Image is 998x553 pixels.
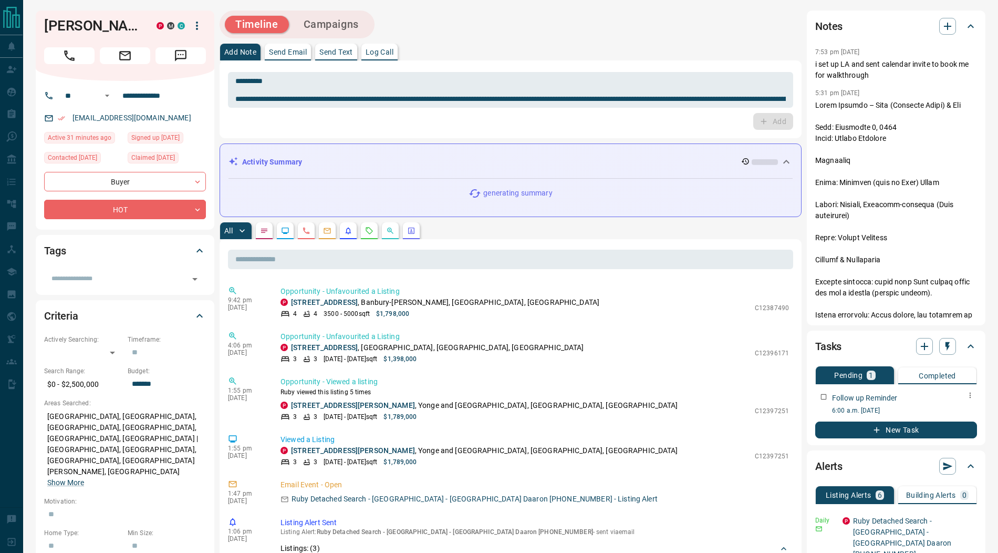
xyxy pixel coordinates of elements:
[44,308,78,324] h2: Criteria
[815,525,823,532] svg: Email
[314,354,317,364] p: 3
[58,115,65,122] svg: Email Verified
[280,528,789,536] p: Listing Alert : - sent via email
[832,406,977,415] p: 6:00 a.m. [DATE]
[131,132,180,143] span: Signed up [DATE]
[44,172,206,191] div: Buyer
[324,412,377,422] p: [DATE] - [DATE] sqft
[815,338,841,355] h2: Tasks
[44,376,122,393] p: $0 - $2,500,000
[128,366,206,376] p: Budget:
[228,528,265,535] p: 1:06 pm
[280,376,789,387] p: Opportunity - Viewed a listing
[228,342,265,349] p: 4:06 pm
[280,402,288,409] div: property.ca
[755,303,789,313] p: C12387490
[815,18,843,35] h2: Notes
[815,516,836,525] p: Daily
[44,132,122,147] div: Mon Sep 15 2025
[228,497,265,505] p: [DATE]
[48,132,111,143] span: Active 31 minutes ago
[878,491,882,499] p: 6
[155,47,206,64] span: Message
[280,434,789,445] p: Viewed a Listing
[44,497,206,506] p: Motivation:
[383,412,417,422] p: $1,789,000
[815,334,977,359] div: Tasks
[72,114,191,122] a: [EMAIL_ADDRESS][DOMAIN_NAME]
[826,491,871,499] p: Listing Alerts
[228,490,265,497] p: 1:47 pm
[131,152,175,163] span: Claimed [DATE]
[101,89,113,102] button: Open
[128,152,206,167] div: Tue Sep 02 2025
[269,48,307,56] p: Send Email
[128,132,206,147] div: Wed Dec 27 2017
[228,304,265,311] p: [DATE]
[383,354,417,364] p: $1,398,000
[44,17,141,34] h1: [PERSON_NAME]
[906,491,956,499] p: Building Alerts
[293,309,297,319] p: 4
[815,89,860,97] p: 5:31 pm [DATE]
[280,517,789,528] p: Listing Alert Sent
[292,494,658,505] p: Ruby Detached Search - [GEOGRAPHIC_DATA] - [GEOGRAPHIC_DATA] Daaron [PHONE_NUMBER] - Listing Alert
[755,452,789,461] p: C12397251
[291,401,415,409] a: [STREET_ADDRESS][PERSON_NAME]
[815,59,977,81] p: i set up LA and sent calendar invite to book me for walkthrough
[815,454,977,479] div: Alerts
[44,528,122,538] p: Home Type:
[291,343,358,352] a: [STREET_ADDRESS]
[44,303,206,329] div: Criteria
[44,238,206,263] div: Tags
[44,335,122,344] p: Actively Searching:
[291,342,584,353] p: , [GEOGRAPHIC_DATA], [GEOGRAPHIC_DATA], [GEOGRAPHIC_DATA]
[280,286,789,297] p: Opportunity - Unfavourited a Listing
[44,398,206,408] p: Areas Searched:
[843,517,850,525] div: property.ca
[100,47,150,64] span: Email
[919,372,956,380] p: Completed
[44,47,95,64] span: Call
[314,457,317,467] p: 3
[317,528,593,536] span: Ruby Detached Search - [GEOGRAPHIC_DATA] - [GEOGRAPHIC_DATA] Daaron [PHONE_NUMBER]
[319,48,353,56] p: Send Text
[302,227,310,235] svg: Calls
[755,349,789,358] p: C12396171
[314,309,317,319] p: 4
[324,354,377,364] p: [DATE] - [DATE] sqft
[314,412,317,422] p: 3
[44,408,206,491] p: [GEOGRAPHIC_DATA], [GEOGRAPHIC_DATA], [GEOGRAPHIC_DATA], [GEOGRAPHIC_DATA], [GEOGRAPHIC_DATA], [G...
[962,491,966,499] p: 0
[280,299,288,306] div: property.ca
[178,22,185,29] div: condos.ca
[224,48,256,56] p: Add Note
[47,477,84,488] button: Show More
[293,412,297,422] p: 3
[44,366,122,376] p: Search Range:
[44,200,206,219] div: HOT
[228,535,265,542] p: [DATE]
[128,335,206,344] p: Timeframe:
[167,22,174,29] div: mrloft.ca
[291,298,358,306] a: [STREET_ADDRESS]
[280,447,288,454] div: property.ca
[291,445,678,456] p: , Yonge and [GEOGRAPHIC_DATA], [GEOGRAPHIC_DATA], [GEOGRAPHIC_DATA]
[344,227,352,235] svg: Listing Alerts
[228,452,265,459] p: [DATE]
[224,227,233,234] p: All
[260,227,268,235] svg: Notes
[228,387,265,394] p: 1:55 pm
[228,296,265,304] p: 9:42 pm
[291,297,599,308] p: , Banbury-[PERSON_NAME], [GEOGRAPHIC_DATA], [GEOGRAPHIC_DATA]
[293,354,297,364] p: 3
[280,331,789,342] p: Opportunity - Unfavourited a Listing
[293,16,369,33] button: Campaigns
[815,48,860,56] p: 7:53 pm [DATE]
[366,48,393,56] p: Log Call
[128,528,206,538] p: Min Size:
[407,227,415,235] svg: Agent Actions
[386,227,394,235] svg: Opportunities
[242,157,302,168] p: Activity Summary
[815,14,977,39] div: Notes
